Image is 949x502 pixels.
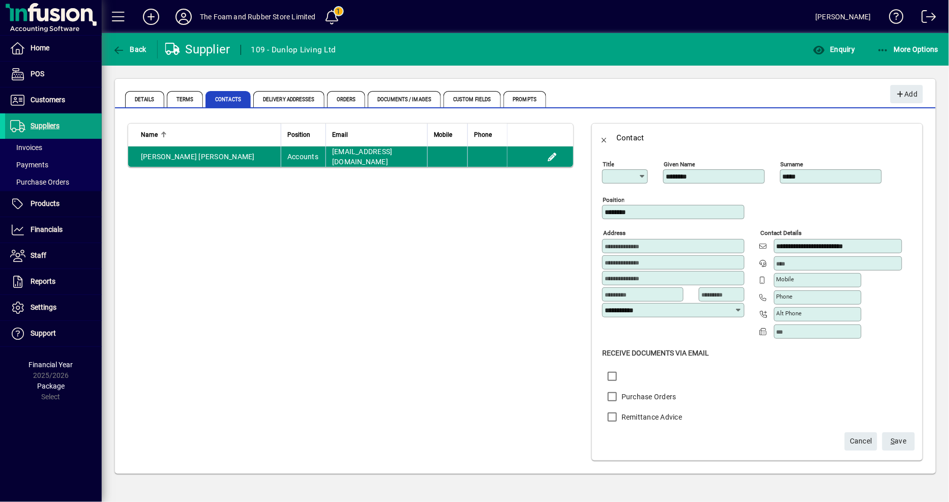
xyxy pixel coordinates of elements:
[434,129,452,140] span: Mobile
[287,129,310,140] span: Position
[664,161,695,168] mat-label: Given name
[287,129,319,140] div: Position
[874,40,941,58] button: More Options
[10,178,69,186] span: Purchase Orders
[10,161,48,169] span: Payments
[592,126,616,150] button: Back
[110,40,149,58] button: Back
[896,86,917,103] span: Add
[503,91,547,107] span: Prompts
[253,91,324,107] span: Delivery Addresses
[200,9,316,25] div: The Foam and Rubber Store Limited
[619,392,676,402] label: Purchase Orders
[332,147,393,166] span: [EMAIL_ADDRESS][DOMAIN_NAME]
[165,41,230,57] div: Supplier
[31,277,55,285] span: Reports
[5,243,102,269] a: Staff
[777,276,794,283] mat-label: Mobile
[434,129,461,140] div: Mobile
[31,251,46,259] span: Staff
[199,153,255,161] span: [PERSON_NAME]
[281,146,325,167] td: Accounts
[37,382,65,390] span: Package
[112,45,146,53] span: Back
[474,129,492,140] span: Phone
[5,269,102,294] a: Reports
[891,85,923,103] button: Add
[5,156,102,173] a: Payments
[135,8,167,26] button: Add
[29,361,73,369] span: Financial Year
[810,40,857,58] button: Enquiry
[850,433,872,450] span: Cancel
[205,91,251,107] span: Contacts
[616,130,644,146] div: Contact
[368,91,441,107] span: Documents / Images
[5,173,102,191] a: Purchase Orders
[31,329,56,337] span: Support
[5,217,102,243] a: Financials
[31,199,60,208] span: Products
[914,2,936,35] a: Logout
[31,70,44,78] span: POS
[777,310,802,317] mat-label: Alt Phone
[332,129,348,140] span: Email
[102,40,158,58] app-page-header-button: Back
[31,122,60,130] span: Suppliers
[141,153,197,161] span: [PERSON_NAME]
[5,191,102,217] a: Products
[5,321,102,346] a: Support
[332,129,421,140] div: Email
[327,91,366,107] span: Orders
[5,139,102,156] a: Invoices
[881,2,904,35] a: Knowledge Base
[474,129,501,140] div: Phone
[603,196,625,203] mat-label: Position
[31,225,63,233] span: Financials
[31,96,65,104] span: Customers
[31,303,56,311] span: Settings
[5,36,102,61] a: Home
[619,412,682,422] label: Remittance Advice
[891,437,895,445] span: S
[5,62,102,87] a: POS
[813,45,855,53] span: Enquiry
[167,8,200,26] button: Profile
[845,432,877,451] button: Cancel
[10,143,42,152] span: Invoices
[141,129,158,140] span: Name
[141,129,275,140] div: Name
[816,9,871,25] div: [PERSON_NAME]
[777,293,793,300] mat-label: Phone
[781,161,804,168] mat-label: Surname
[891,433,907,450] span: ave
[877,45,939,53] span: More Options
[602,349,709,357] span: Receive Documents Via Email
[603,161,614,168] mat-label: Title
[443,91,500,107] span: Custom Fields
[251,42,336,58] div: 109 - Dunlop Living Ltd
[882,432,915,451] button: Save
[5,295,102,320] a: Settings
[125,91,164,107] span: Details
[31,44,49,52] span: Home
[167,91,203,107] span: Terms
[5,87,102,113] a: Customers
